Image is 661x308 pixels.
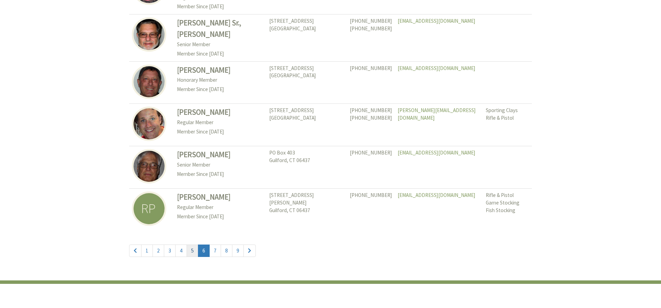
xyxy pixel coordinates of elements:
h3: [PERSON_NAME] [177,149,263,160]
p: Member Since [DATE] [177,85,263,94]
nav: Page Navigation [129,238,532,265]
td: Sporting Clays Rifle & Pistol [483,104,532,146]
p: Member Since [DATE] [177,212,263,221]
img: Michael Parisi [132,17,166,52]
p: Regular Member [177,203,263,212]
h3: [PERSON_NAME] [177,107,263,118]
h3: [PERSON_NAME] [177,191,263,203]
a: 8 [221,245,232,257]
td: [PHONE_NUMBER] [PHONE_NUMBER] [347,104,395,146]
a: [PERSON_NAME][EMAIL_ADDRESS][DOMAIN_NAME] [398,107,476,121]
p: Member Since [DATE] [177,2,263,11]
p: Regular Member [177,118,263,127]
td: [STREET_ADDRESS] [GEOGRAPHIC_DATA] [266,61,347,104]
a: [EMAIL_ADDRESS][DOMAIN_NAME] [398,192,475,198]
p: Member Since [DATE] [177,127,263,137]
td: [PHONE_NUMBER] [347,61,395,104]
td: Rifle & Pistol Game Stocking Fish Stocking [483,189,532,231]
td: [PHONE_NUMBER] [347,189,395,231]
a: 9 [232,245,244,257]
a: 7 [209,245,221,257]
a: 2 [153,245,164,257]
a: 4 [175,245,187,257]
a: [EMAIL_ADDRESS][DOMAIN_NAME] [398,149,475,156]
td: [STREET_ADDRESS] [GEOGRAPHIC_DATA] [266,14,347,61]
td: PO Box 403 Guilford, CT 06437 [266,146,347,189]
p: Senior Member [177,40,263,49]
td: [STREET_ADDRESS] [GEOGRAPHIC_DATA] [266,104,347,146]
h3: [PERSON_NAME] [177,64,263,76]
p: Member Since [DATE] [177,170,263,179]
a: 1 [141,245,153,257]
p: Member Since [DATE] [177,49,263,59]
a: 5 [187,245,198,257]
a: [EMAIL_ADDRESS][DOMAIN_NAME] [398,65,475,71]
td: [STREET_ADDRESS][PERSON_NAME] Guilford, CT 06437 [266,189,347,231]
img: Erik Parks [132,107,166,141]
td: [PHONE_NUMBER] [347,146,395,189]
img: Rob Pascale [132,191,166,226]
td: [PHONE_NUMBER] [PHONE_NUMBER] [347,14,395,61]
p: Honorary Member [177,76,263,85]
img: Scott Parmelee [132,149,166,183]
h3: [PERSON_NAME] Sr., [PERSON_NAME] [177,17,263,40]
img: Rob Parker [132,64,166,99]
p: Senior Member [177,160,263,170]
a: 6 [198,245,210,257]
a: 3 [164,245,176,257]
a: [EMAIL_ADDRESS][DOMAIN_NAME] [398,18,475,24]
